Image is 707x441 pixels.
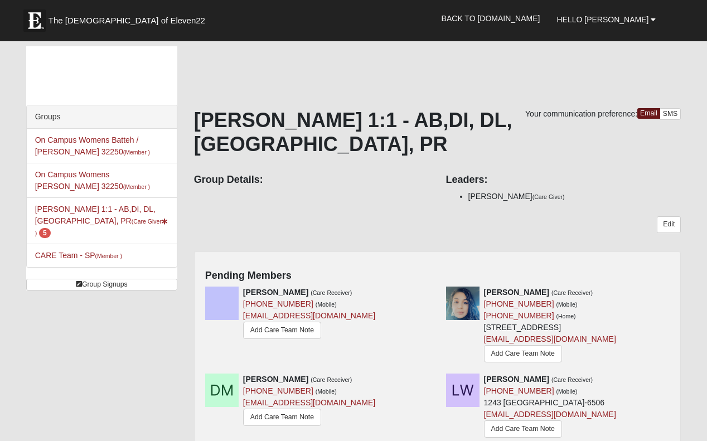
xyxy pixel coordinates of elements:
small: (Home) [556,313,575,319]
span: The [DEMOGRAPHIC_DATA] of Eleven22 [49,15,205,26]
small: (Member ) [123,149,150,156]
a: Hello [PERSON_NAME] [548,6,664,33]
a: CARE Team - SP(Member ) [35,251,122,260]
h4: Pending Members [205,270,670,282]
small: (Mobile) [316,301,337,308]
h1: [PERSON_NAME] 1:1 - AB,DI, DL, [GEOGRAPHIC_DATA], PR [194,108,681,156]
a: [EMAIL_ADDRESS][DOMAIN_NAME] [243,311,375,320]
img: Eleven22 logo [23,9,46,32]
a: [EMAIL_ADDRESS][DOMAIN_NAME] [484,335,616,343]
small: (Care Receiver) [311,376,352,383]
a: Add Care Team Note [243,322,321,339]
a: [PHONE_NUMBER] [484,299,554,308]
a: Back to [DOMAIN_NAME] [433,4,549,32]
a: Edit [657,216,681,232]
small: (Member ) [95,253,122,259]
a: Add Care Team Note [484,345,562,362]
strong: [PERSON_NAME] [484,375,549,384]
a: [PHONE_NUMBER] [484,311,554,320]
strong: [PERSON_NAME] [243,288,308,297]
a: The [DEMOGRAPHIC_DATA] of Eleven22 [18,4,241,32]
a: [PHONE_NUMBER] [243,299,313,308]
strong: [PERSON_NAME] [484,288,549,297]
a: Add Care Team Note [243,409,321,426]
a: [PHONE_NUMBER] [243,386,313,395]
a: Email [637,108,660,119]
strong: [PERSON_NAME] [243,375,308,384]
a: [EMAIL_ADDRESS][DOMAIN_NAME] [484,410,616,419]
small: (Care Giver) [532,193,565,200]
a: [PERSON_NAME] 1:1 - AB,DI, DL, [GEOGRAPHIC_DATA], PR(Care Giver) 5 [35,205,168,237]
small: (Mobile) [316,388,337,395]
span: Your communication preference: [525,109,637,118]
h4: Group Details: [194,174,429,186]
small: (Mobile) [556,388,577,395]
a: On Campus Womens [PERSON_NAME] 32250(Member ) [35,170,150,191]
div: Groups [27,105,177,129]
a: On Campus Womens Batteh / [PERSON_NAME] 32250(Member ) [35,135,150,156]
small: (Care Receiver) [551,376,593,383]
small: (Care Receiver) [311,289,352,296]
a: Group Signups [26,279,177,290]
span: number of pending members [39,228,51,238]
h4: Leaders: [446,174,681,186]
span: Hello [PERSON_NAME] [556,15,648,24]
small: (Member ) [123,183,150,190]
small: (Care Receiver) [551,289,593,296]
a: SMS [660,108,681,120]
li: [PERSON_NAME] [468,191,681,202]
small: (Mobile) [556,301,577,308]
div: 1243 [GEOGRAPHIC_DATA]-6506 [484,374,616,440]
div: [STREET_ADDRESS] [484,287,616,365]
a: [EMAIL_ADDRESS][DOMAIN_NAME] [243,398,375,407]
a: [PHONE_NUMBER] [484,386,554,395]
